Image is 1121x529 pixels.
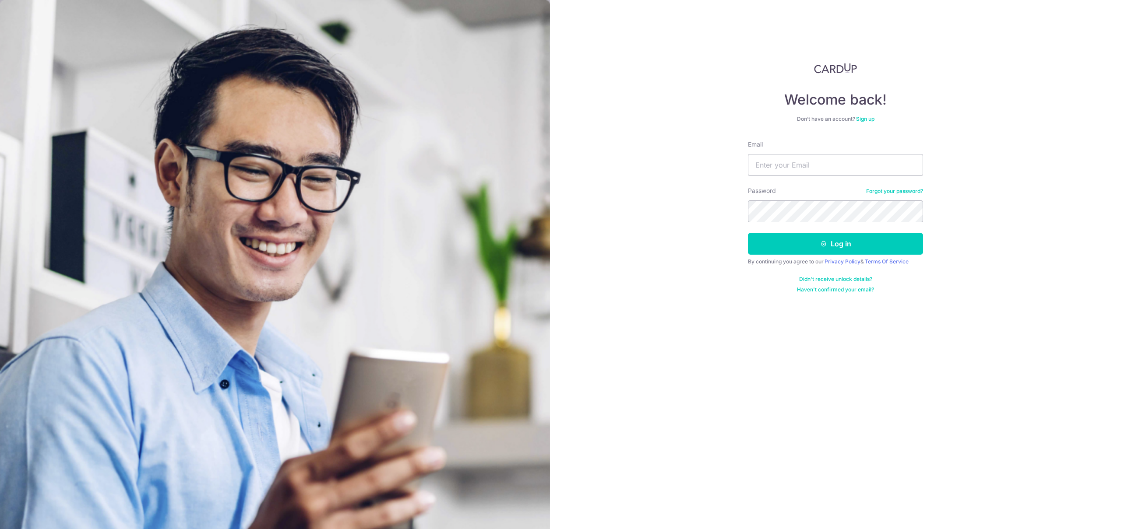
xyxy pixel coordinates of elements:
a: Forgot your password? [866,188,923,195]
a: Privacy Policy [825,258,860,265]
input: Enter your Email [748,154,923,176]
div: Don’t have an account? [748,116,923,123]
label: Email [748,140,763,149]
a: Terms Of Service [865,258,909,265]
button: Log in [748,233,923,255]
img: CardUp Logo [814,63,857,74]
a: Didn't receive unlock details? [799,276,872,283]
a: Haven't confirmed your email? [797,286,874,293]
h4: Welcome back! [748,91,923,109]
label: Password [748,186,776,195]
div: By continuing you agree to our & [748,258,923,265]
a: Sign up [856,116,874,122]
